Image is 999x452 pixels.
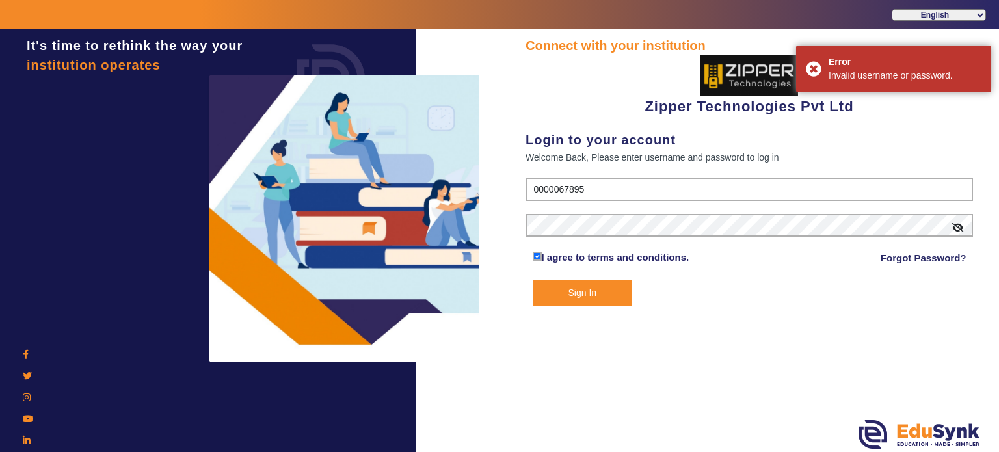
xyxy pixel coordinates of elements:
[27,38,243,53] span: It's time to rethink the way your
[526,55,973,117] div: Zipper Technologies Pvt Ltd
[526,130,973,150] div: Login to your account
[700,55,798,96] img: 36227e3f-cbf6-4043-b8fc-b5c5f2957d0a
[209,75,482,362] img: login3.png
[829,55,981,69] div: Error
[27,58,161,72] span: institution operates
[526,150,973,165] div: Welcome Back, Please enter username and password to log in
[881,250,966,266] a: Forgot Password?
[526,36,973,55] div: Connect with your institution
[282,29,380,127] img: login.png
[533,280,633,306] button: Sign In
[542,252,689,263] a: I agree to terms and conditions.
[859,420,979,449] img: edusynk.png
[526,178,973,202] input: User Name
[829,69,981,83] div: Invalid username or password.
